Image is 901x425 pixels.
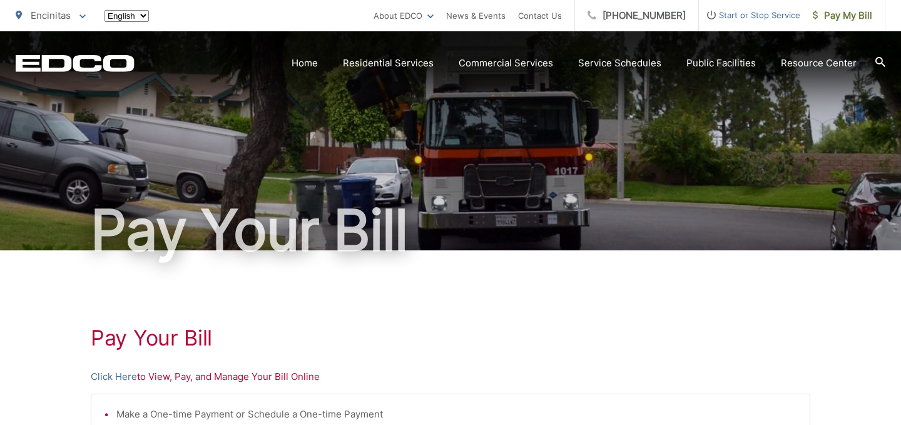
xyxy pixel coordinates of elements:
[374,8,434,23] a: About EDCO
[781,56,857,71] a: Resource Center
[104,10,149,22] select: Select a language
[686,56,756,71] a: Public Facilities
[91,369,810,384] p: to View, Pay, and Manage Your Bill Online
[459,56,553,71] a: Commercial Services
[16,199,885,262] h1: Pay Your Bill
[116,407,797,422] li: Make a One-time Payment or Schedule a One-time Payment
[446,8,506,23] a: News & Events
[578,56,661,71] a: Service Schedules
[91,369,137,384] a: Click Here
[91,325,810,351] h1: Pay Your Bill
[292,56,318,71] a: Home
[343,56,434,71] a: Residential Services
[16,54,135,72] a: EDCD logo. Return to the homepage.
[813,8,872,23] span: Pay My Bill
[518,8,562,23] a: Contact Us
[31,9,71,21] span: Encinitas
